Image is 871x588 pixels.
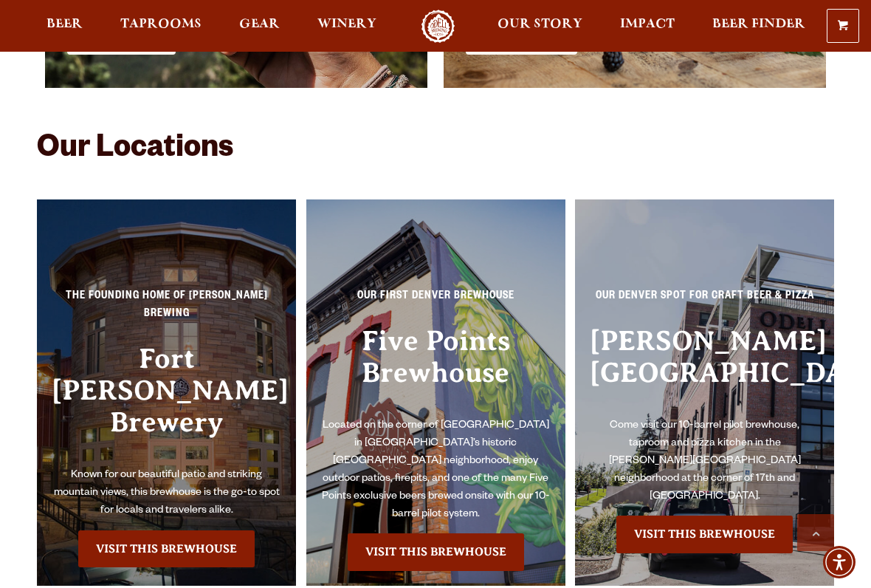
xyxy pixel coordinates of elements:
a: Winery [308,10,386,43]
span: Gear [239,18,280,30]
div: Accessibility Menu [823,546,855,578]
p: The Founding Home of [PERSON_NAME] Brewing [52,288,281,332]
p: Come visit our 10-barrel pilot brewhouse, taproom and pizza kitchen in the [PERSON_NAME][GEOGRAPH... [590,417,819,506]
p: Known for our beautiful patio and striking mountain views, this brewhouse is the go-to spot for l... [52,467,281,520]
p: Our First Denver Brewhouse [321,288,551,315]
span: Winery [317,18,376,30]
h3: Five Points Brewhouse [321,325,551,417]
a: Gear [230,10,289,43]
h3: [PERSON_NAME][GEOGRAPHIC_DATA] [590,325,819,417]
a: Visit the Sloan’s Lake Brewhouse [616,516,793,553]
a: Beer [37,10,92,43]
span: Beer Finder [712,18,805,30]
a: Impact [610,10,684,43]
a: Beer Finder [703,10,815,43]
span: Impact [620,18,675,30]
h3: Fort [PERSON_NAME] Brewery [52,343,281,468]
a: Scroll to top [797,514,834,551]
span: Taprooms [120,18,202,30]
span: Beer [47,18,83,30]
p: Located on the corner of [GEOGRAPHIC_DATA] in [GEOGRAPHIC_DATA]’s historic [GEOGRAPHIC_DATA] neig... [321,417,551,524]
p: Our Denver spot for craft beer & pizza [590,288,819,315]
h2: Our Locations [37,133,834,168]
a: Visit the Fort Collin's Brewery & Taproom [78,530,255,567]
a: Visit the Five Points Brewhouse [348,533,524,570]
a: Taprooms [111,10,211,43]
a: Odell Home [410,10,466,43]
a: Our Story [488,10,592,43]
span: Our Story [498,18,582,30]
